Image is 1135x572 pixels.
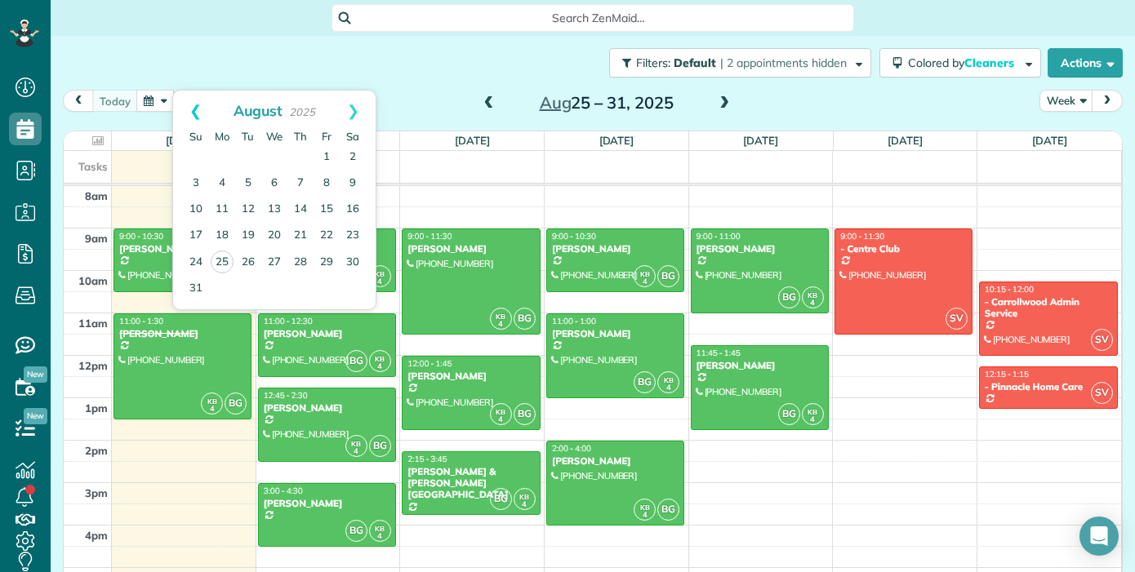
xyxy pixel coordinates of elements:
[289,105,315,118] span: 2025
[375,354,385,363] span: KB
[340,223,366,249] a: 23
[696,360,824,371] div: [PERSON_NAME]
[78,160,108,173] span: Tasks
[720,55,847,70] span: | 2 appointments hidden
[314,223,340,249] a: 22
[183,250,209,276] a: 24
[490,488,512,510] span: BG
[803,412,823,428] small: 4
[985,369,1029,379] span: 12:15 - 1:15
[85,401,108,415] span: 1pm
[888,134,923,147] a: [DATE]
[346,444,367,459] small: 4
[984,296,1113,320] div: - Carrollwood Admin Service
[242,130,254,143] span: Tuesday
[839,243,968,255] div: - Centre Club
[491,317,511,332] small: 4
[634,274,655,290] small: 4
[118,328,247,339] div: [PERSON_NAME]
[340,144,366,171] a: 2
[697,348,741,358] span: 11:45 - 1:45
[209,223,235,249] a: 18
[496,312,505,321] span: KB
[263,402,391,414] div: [PERSON_NAME]
[1048,48,1123,78] button: Actions
[340,250,366,276] a: 30
[634,371,656,393] span: BG
[375,524,385,533] span: KB
[664,375,674,384] span: KB
[743,134,778,147] a: [DATE]
[78,359,108,372] span: 12pm
[202,401,222,417] small: 4
[85,232,108,245] span: 9am
[370,529,390,544] small: 4
[552,443,591,454] span: 2:00 - 4:00
[551,328,679,339] div: [PERSON_NAME]
[1032,134,1067,147] a: [DATE]
[551,243,679,255] div: [PERSON_NAME]
[85,529,108,542] span: 4pm
[264,316,313,326] span: 11:00 - 12:30
[207,397,217,406] span: KB
[314,250,340,276] a: 29
[1091,382,1113,404] span: SV
[322,130,332,143] span: Friday
[697,231,741,242] span: 9:00 - 11:00
[634,508,655,523] small: 4
[211,251,234,273] a: 25
[24,366,47,383] span: New
[370,274,390,290] small: 4
[261,250,287,276] a: 27
[879,48,1041,78] button: Colored byCleaners
[1039,90,1093,112] button: Week
[640,503,650,512] span: KB
[183,223,209,249] a: 17
[225,392,247,415] span: BG
[85,189,108,202] span: 8am
[209,197,235,223] a: 11
[657,499,679,521] span: BG
[1092,90,1123,112] button: next
[840,231,884,242] span: 9:00 - 11:30
[235,197,261,223] a: 12
[287,223,314,249] a: 21
[696,243,824,255] div: [PERSON_NAME]
[314,197,340,223] a: 15
[340,197,366,223] a: 16
[674,55,717,70] span: Default
[287,171,314,197] a: 7
[189,130,203,143] span: Sunday
[552,316,596,326] span: 11:00 - 1:00
[118,243,247,255] div: [PERSON_NAME]
[166,134,201,147] a: [DATE]
[514,497,535,512] small: 4
[407,466,535,501] div: [PERSON_NAME] & [PERSON_NAME][GEOGRAPHIC_DATA]
[778,403,800,425] span: BG
[808,290,817,299] span: KB
[234,101,283,119] span: August
[287,250,314,276] a: 28
[235,171,261,197] a: 5
[85,444,108,457] span: 2pm
[264,486,303,496] span: 3:00 - 4:30
[183,197,209,223] a: 10
[514,308,536,330] span: BG
[552,231,596,242] span: 9:00 - 10:30
[1079,517,1119,556] div: Open Intercom Messenger
[85,486,108,499] span: 3pm
[215,130,229,143] span: Monday
[407,243,535,255] div: [PERSON_NAME]
[263,498,391,509] div: [PERSON_NAME]
[331,91,376,131] a: Next
[264,390,308,401] span: 12:45 - 2:30
[369,435,391,457] span: BG
[119,316,163,326] span: 11:00 - 1:30
[173,91,218,131] a: Prev
[314,171,340,197] a: 8
[496,407,505,416] span: KB
[261,171,287,197] a: 6
[984,381,1113,392] div: - Pinnacle Home Care
[263,328,391,339] div: [PERSON_NAME]
[78,317,108,330] span: 11am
